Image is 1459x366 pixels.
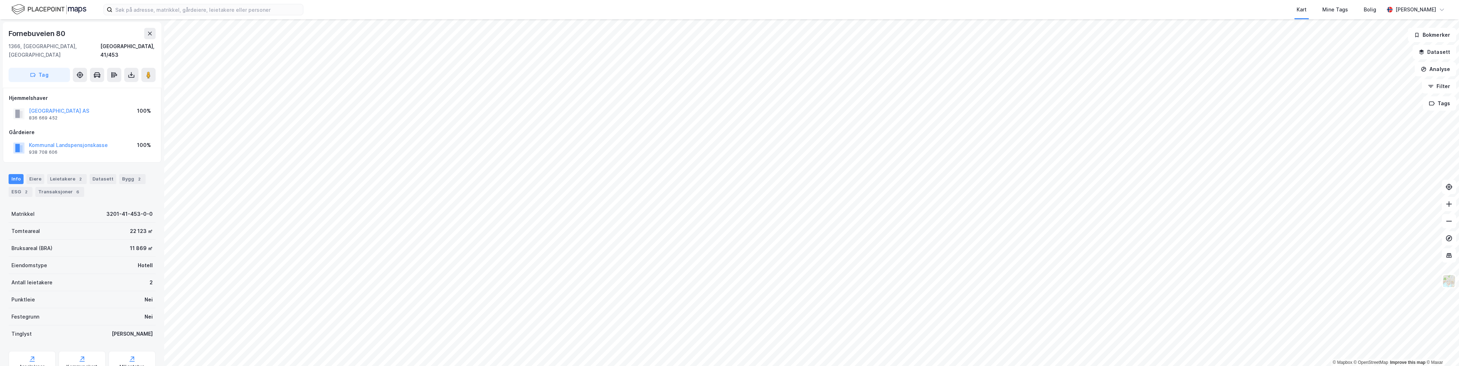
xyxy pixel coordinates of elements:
[100,42,156,59] div: [GEOGRAPHIC_DATA], 41/453
[74,188,81,195] div: 6
[138,261,153,270] div: Hotell
[22,188,30,195] div: 2
[130,244,153,253] div: 11 869 ㎡
[106,210,153,218] div: 3201-41-453-0-0
[9,94,155,102] div: Hjemmelshaver
[9,174,24,184] div: Info
[119,174,146,184] div: Bygg
[11,227,40,235] div: Tomteareal
[137,141,151,149] div: 100%
[145,312,153,321] div: Nei
[112,4,303,15] input: Søk på adresse, matrikkel, gårdeiere, leietakere eller personer
[11,295,35,304] div: Punktleie
[1333,360,1352,365] a: Mapbox
[77,176,84,183] div: 2
[9,187,32,197] div: ESG
[29,149,57,155] div: 938 708 606
[1442,274,1456,288] img: Z
[9,128,155,137] div: Gårdeiere
[130,227,153,235] div: 22 123 ㎡
[1395,5,1436,14] div: [PERSON_NAME]
[1423,332,1459,366] iframe: Chat Widget
[1423,96,1456,111] button: Tags
[11,261,47,270] div: Eiendomstype
[11,278,52,287] div: Antall leietakere
[1422,79,1456,93] button: Filter
[11,3,86,16] img: logo.f888ab2527a4732fd821a326f86c7f29.svg
[112,330,153,338] div: [PERSON_NAME]
[35,187,84,197] div: Transaksjoner
[145,295,153,304] div: Nei
[11,244,52,253] div: Bruksareal (BRA)
[29,115,57,121] div: 836 669 452
[1408,28,1456,42] button: Bokmerker
[1413,45,1456,59] button: Datasett
[1415,62,1456,76] button: Analyse
[1364,5,1376,14] div: Bolig
[11,312,39,321] div: Festegrunn
[26,174,44,184] div: Eiere
[150,278,153,287] div: 2
[1297,5,1307,14] div: Kart
[1390,360,1425,365] a: Improve this map
[9,28,67,39] div: Fornebuveien 80
[1322,5,1348,14] div: Mine Tags
[9,68,70,82] button: Tag
[137,107,151,115] div: 100%
[136,176,143,183] div: 2
[11,330,32,338] div: Tinglyst
[47,174,87,184] div: Leietakere
[90,174,116,184] div: Datasett
[11,210,35,218] div: Matrikkel
[1354,360,1388,365] a: OpenStreetMap
[9,42,100,59] div: 1366, [GEOGRAPHIC_DATA], [GEOGRAPHIC_DATA]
